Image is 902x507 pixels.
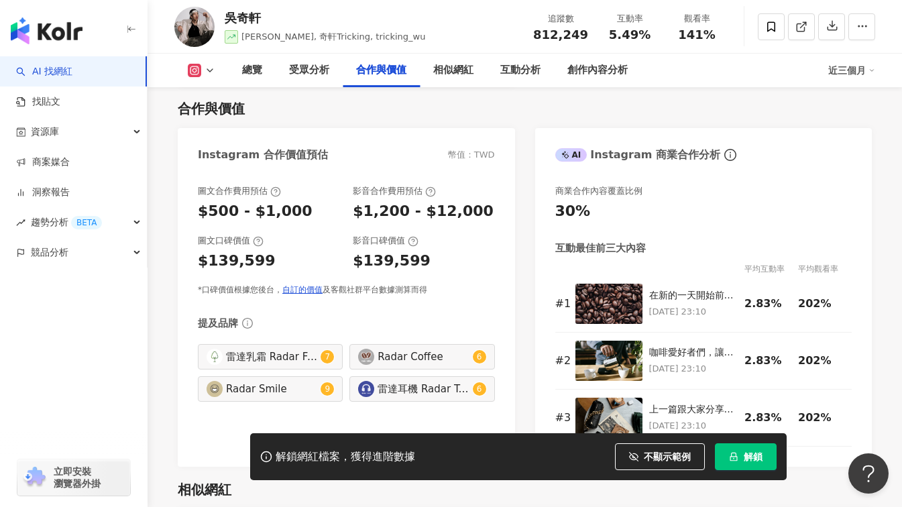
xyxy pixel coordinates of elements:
[644,451,691,462] span: 不顯示範例
[575,341,642,381] img: 咖啡愛好者們，讓我們一起來探索雷達手沖咖啡的魅力吧！這是一種獨特而迷人的咖啡沖煮方式，讓我們一起揭開它的神秘面紗。
[16,186,70,199] a: 洞察報告
[744,353,791,368] div: 2.83%
[555,410,569,425] div: # 3
[16,156,70,169] a: 商案媒合
[615,443,705,470] button: 不顯示範例
[226,382,317,396] div: Radar Smile
[198,201,313,222] div: $500 - $1,000
[207,381,223,397] img: KOL Avatar
[722,147,738,163] span: info-circle
[31,237,68,268] span: 競品分析
[198,148,328,162] div: Instagram 合作價值預估
[358,381,374,397] img: KOL Avatar
[500,62,541,78] div: 互動分析
[325,352,330,361] span: 7
[744,410,791,425] div: 2.83%
[671,12,722,25] div: 觀看率
[378,382,469,396] div: 雷達耳機 Radar Tech
[353,235,418,247] div: 影音口碑價值
[16,65,72,78] a: searchAI 找網紅
[715,443,777,470] button: 解鎖
[353,251,431,272] div: $139,599
[225,9,426,26] div: 吳奇軒
[240,316,255,331] span: info-circle
[198,235,264,247] div: 圖文口碑價值
[729,452,738,461] span: lock
[604,12,655,25] div: 互動率
[241,32,426,42] span: [PERSON_NAME], 奇軒Tricking, tricking_wu
[533,27,588,42] span: 812,249
[555,241,646,256] div: 互動最佳前三大內容
[555,185,642,197] div: 商業合作內容覆蓋比例
[16,95,60,109] a: 找貼文
[207,349,223,365] img: KOL Avatar
[353,185,436,197] div: 影音合作費用預估
[744,296,791,311] div: 2.83%
[198,284,495,296] div: *口碑價值根據您後台， 及客觀社群平台數據測算而得
[321,350,334,363] sup: 7
[649,346,738,359] div: 咖啡愛好者們，讓我們一起來探索雷達手沖咖啡的魅力吧！這是一種獨特而迷人的咖啡沖煮方式，讓我們一起揭開它的神秘面紗。
[174,7,215,47] img: KOL Avatar
[242,62,262,78] div: 總覽
[353,201,494,222] div: $1,200 - $12,000
[555,201,591,222] div: 30%
[282,285,323,294] a: 自訂的價值
[473,382,486,396] sup: 6
[649,403,738,416] div: 上一篇跟大家分享的雷達手沖咖啡，經過我的爭取，廠商決定提供更新的優惠給大家！
[325,384,330,394] span: 9
[555,296,569,311] div: # 1
[16,218,25,227] span: rise
[649,304,738,319] p: [DATE] 23:10
[17,459,130,496] a: chrome extension立即安裝 瀏覽器外掛
[358,349,374,365] img: KOL Avatar
[555,353,569,368] div: # 2
[178,99,245,118] div: 合作與價值
[649,289,738,302] div: 在新的一天開始前，我必須跟你們分享我的秘密武器：雷達手沖咖啡組！這個組合絕對是我每天清晨的救星！🌟
[198,251,276,272] div: $139,599
[575,398,642,438] img: 上一篇跟大家分享的雷達手沖咖啡，經過我的爭取，廠商決定提供更新的優惠給大家！
[289,62,329,78] div: 受眾分析
[575,284,642,324] img: 在新的一天開始前，我必須跟你們分享我的秘密武器：雷達手沖咖啡組！這個組合絕對是我每天清晨的救星！🌟
[473,350,486,363] sup: 6
[448,149,495,161] div: 幣值：TWD
[477,384,482,394] span: 6
[477,352,482,361] span: 6
[555,148,720,162] div: Instagram 商業合作分析
[609,28,651,42] span: 5.49%
[54,465,101,490] span: 立即安裝 瀏覽器外掛
[798,262,852,276] div: 平均觀看率
[71,216,102,229] div: BETA
[533,12,588,25] div: 追蹤數
[226,349,317,364] div: 雷達乳霜 Radar Face
[649,361,738,376] p: [DATE] 23:10
[828,60,875,81] div: 近三個月
[378,349,469,364] div: Radar Coffee
[678,28,716,42] span: 141%
[356,62,406,78] div: 合作與價值
[31,117,59,147] span: 資源庫
[567,62,628,78] div: 創作內容分析
[433,62,473,78] div: 相似網紅
[798,410,845,425] div: 202%
[798,353,845,368] div: 202%
[11,17,82,44] img: logo
[178,480,231,499] div: 相似網紅
[276,450,415,464] div: 解鎖網紅檔案，獲得進階數據
[321,382,334,396] sup: 9
[31,207,102,237] span: 趨勢分析
[198,317,238,331] div: 提及品牌
[555,148,587,162] div: AI
[798,296,845,311] div: 202%
[744,451,763,462] span: 解鎖
[198,185,281,197] div: 圖文合作費用預估
[744,262,798,276] div: 平均互動率
[649,418,738,433] p: [DATE] 23:10
[21,467,48,488] img: chrome extension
